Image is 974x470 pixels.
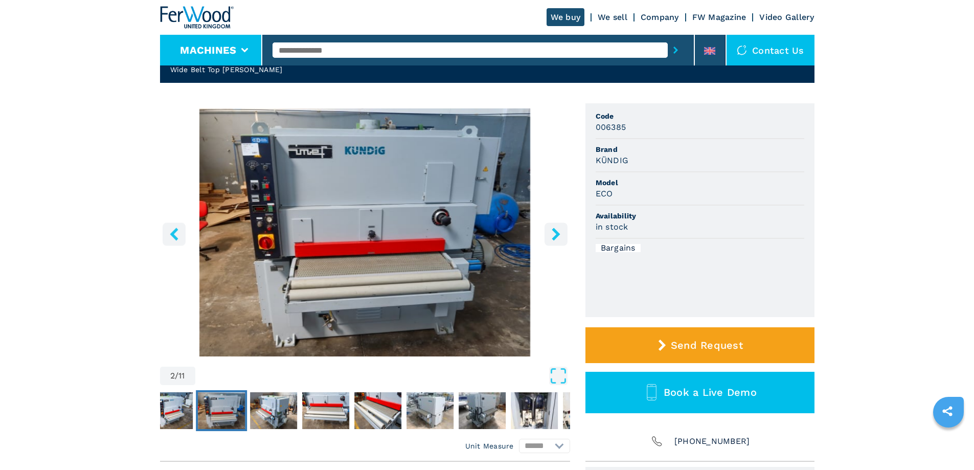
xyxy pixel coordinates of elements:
h3: in stock [596,221,628,233]
em: Unit Measure [465,441,514,451]
img: 75b1b731895b2c2967591bc434313e32 [302,392,349,429]
button: Book a Live Demo [585,372,814,413]
img: Ferwood [160,6,234,29]
iframe: Chat [931,424,966,462]
span: Availability [596,211,804,221]
img: 96ae6c6f727d5fa29dfe71646b5ea39e [511,392,558,429]
img: Contact us [737,45,747,55]
button: Go to Slide 6 [404,390,456,431]
nav: Thumbnail Navigation [144,390,554,431]
button: Go to Slide 1 [144,390,195,431]
button: Send Request [585,327,814,363]
img: ac0e0ad145cd2ac755f17dc3a374ce04 [198,392,245,429]
span: 2 [170,372,175,380]
button: Go to Slide 9 [561,390,612,431]
h2: Wide Belt Top [PERSON_NAME] [170,64,283,75]
span: Brand [596,144,804,154]
a: FW Magazine [692,12,746,22]
span: Code [596,111,804,121]
span: Book a Live Demo [664,386,757,398]
span: Model [596,177,804,188]
h3: ECO [596,188,613,199]
img: df1e208f74ad7f49b7b4391d61e70a59 [459,392,506,429]
span: / [175,372,178,380]
img: 2f63a64b42df6eaa9cdca5c414518947 [563,392,610,429]
img: 796c224c47c8fcefc0eb2d0aa0cb33dc [406,392,454,429]
button: submit-button [668,38,684,62]
button: Machines [180,44,236,56]
h3: 006385 [596,121,626,133]
a: Video Gallery [759,12,814,22]
button: Go to Slide 8 [509,390,560,431]
h3: KÜNDIG [596,154,629,166]
img: 02aae42cd5ee54d7b0ce3464514fb605 [354,392,401,429]
button: Go to Slide 2 [196,390,247,431]
div: Go to Slide 2 [160,108,570,356]
button: Go to Slide 4 [300,390,351,431]
div: Bargains [596,244,641,252]
button: right-button [545,222,568,245]
button: Go to Slide 3 [248,390,299,431]
img: Phone [650,434,664,449]
button: left-button [163,222,186,245]
span: Send Request [671,339,743,351]
a: Company [641,12,679,22]
div: Contact us [727,35,814,65]
img: 8f6a8160ae933b256c3b47852f9b49d4 [250,392,297,429]
a: sharethis [935,398,960,424]
img: 3063d0b06a8877f51b41fd5e5fec1da6 [146,392,193,429]
img: Wide Belt Top Sanders KÜNDIG ECO [160,108,570,356]
span: 11 [178,372,185,380]
button: Go to Slide 7 [457,390,508,431]
button: Open Fullscreen [198,367,568,385]
a: We buy [547,8,585,26]
span: [PHONE_NUMBER] [674,434,750,449]
a: We sell [598,12,627,22]
button: Go to Slide 5 [352,390,403,431]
